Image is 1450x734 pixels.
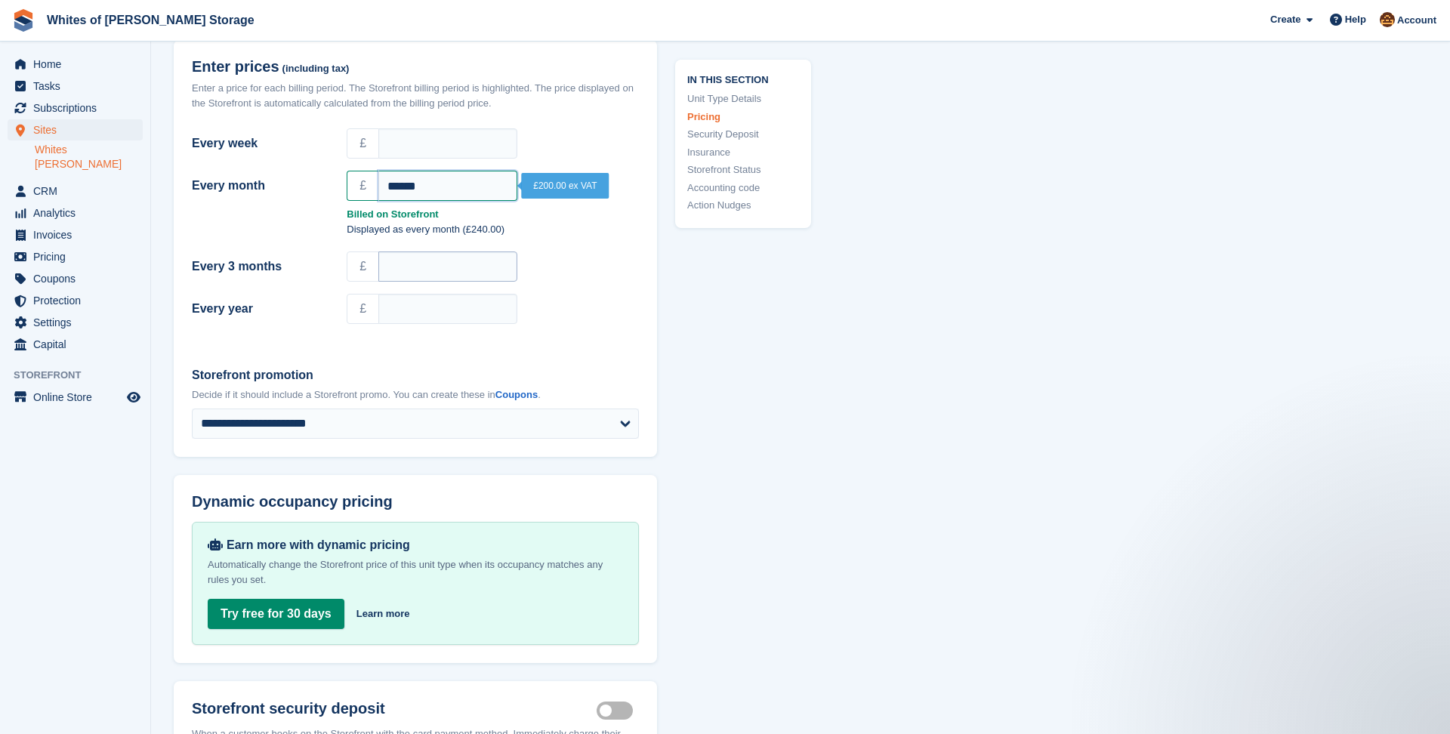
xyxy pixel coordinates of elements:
[33,202,124,224] span: Analytics
[208,538,623,553] div: Earn more with dynamic pricing
[8,76,143,97] a: menu
[8,180,143,202] a: menu
[41,8,261,32] a: Whites of [PERSON_NAME] Storage
[33,76,124,97] span: Tasks
[8,119,143,140] a: menu
[192,258,329,276] label: Every 3 months
[14,368,150,383] span: Storefront
[1270,12,1300,27] span: Create
[33,268,124,289] span: Coupons
[125,388,143,406] a: Preview store
[8,268,143,289] a: menu
[33,180,124,202] span: CRM
[687,162,799,177] a: Storefront Status
[33,224,124,245] span: Invoices
[8,312,143,333] a: menu
[1397,13,1436,28] span: Account
[687,91,799,106] a: Unit Type Details
[192,177,329,195] label: Every month
[8,387,143,408] a: menu
[282,63,350,75] span: (including tax)
[687,71,799,85] span: In this section
[687,127,799,142] a: Security Deposit
[8,290,143,311] a: menu
[192,134,329,153] label: Every week
[33,334,124,355] span: Capital
[687,109,799,124] a: Pricing
[192,366,639,384] label: Storefront promotion
[687,180,799,195] a: Accounting code
[33,246,124,267] span: Pricing
[192,493,393,510] span: Dynamic occupancy pricing
[33,54,124,75] span: Home
[8,246,143,267] a: menu
[8,202,143,224] a: menu
[192,81,639,110] div: Enter a price for each billing period. The Storefront billing period is highlighted. The price di...
[33,119,124,140] span: Sites
[12,9,35,32] img: stora-icon-8386f47178a22dfd0bd8f6a31ec36ba5ce8667c1dd55bd0f319d3a0aa187defe.svg
[8,334,143,355] a: menu
[33,387,124,408] span: Online Store
[192,300,329,318] label: Every year
[35,143,143,171] a: Whites [PERSON_NAME]
[597,710,639,712] label: Security deposit on
[33,312,124,333] span: Settings
[347,207,639,222] strong: Billed on Storefront
[687,198,799,213] a: Action Nudges
[1380,12,1395,27] img: Eddie White
[33,290,124,311] span: Protection
[192,387,639,402] p: Decide if it should include a Storefront promo. You can create these in .
[356,606,410,621] a: Learn more
[208,557,623,588] p: Automatically change the Storefront price of this unit type when its occupancy matches any rules ...
[687,144,799,159] a: Insurance
[8,224,143,245] a: menu
[33,97,124,119] span: Subscriptions
[192,699,597,717] h2: Storefront security deposit
[8,54,143,75] a: menu
[1345,12,1366,27] span: Help
[208,599,344,629] a: Try free for 30 days
[347,222,639,237] p: Displayed as every month (£240.00)
[8,97,143,119] a: menu
[192,58,279,76] span: Enter prices
[495,389,538,400] a: Coupons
